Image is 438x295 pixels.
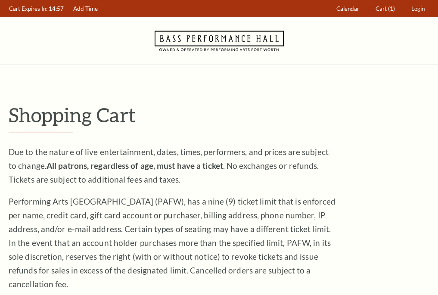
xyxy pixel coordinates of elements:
[69,0,102,17] a: Add Time
[388,5,395,12] span: (1)
[47,161,223,171] strong: All patrons, regardless of age, must have a ticket
[49,5,64,12] span: 14:57
[376,5,387,12] span: Cart
[9,195,336,291] p: Performing Arts [GEOGRAPHIC_DATA] (PAFW), has a nine (9) ticket limit that is enforced per name, ...
[407,0,429,17] a: Login
[332,0,363,17] a: Calendar
[411,5,425,12] span: Login
[372,0,399,17] a: Cart (1)
[9,104,429,126] p: Shopping Cart
[9,5,47,12] span: Cart Expires In:
[9,147,329,184] span: Due to the nature of live entertainment, dates, times, performers, and prices are subject to chan...
[336,5,359,12] span: Calendar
